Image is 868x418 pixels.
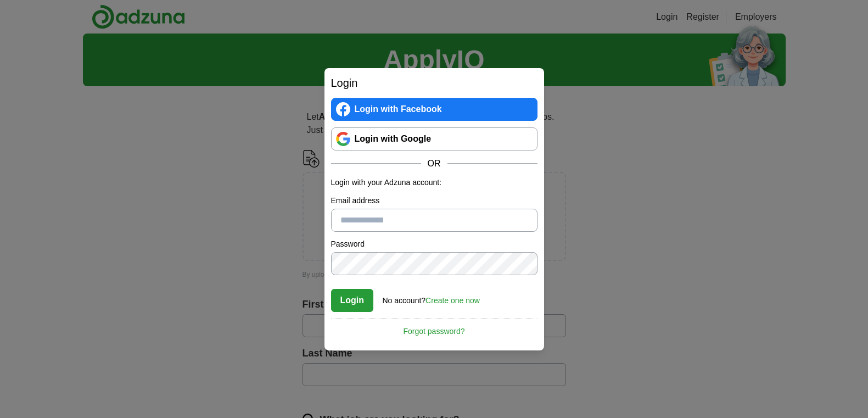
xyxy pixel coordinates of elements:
div: No account? [383,288,480,306]
span: OR [421,157,447,170]
label: Email address [331,195,537,207]
h2: Login [331,75,537,91]
button: Login [331,289,374,312]
a: Login with Google [331,127,537,151]
p: Login with your Adzuna account: [331,177,537,188]
a: Create one now [425,296,480,305]
a: Login with Facebook [331,98,537,121]
a: Forgot password? [331,319,537,337]
label: Password [331,238,537,250]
